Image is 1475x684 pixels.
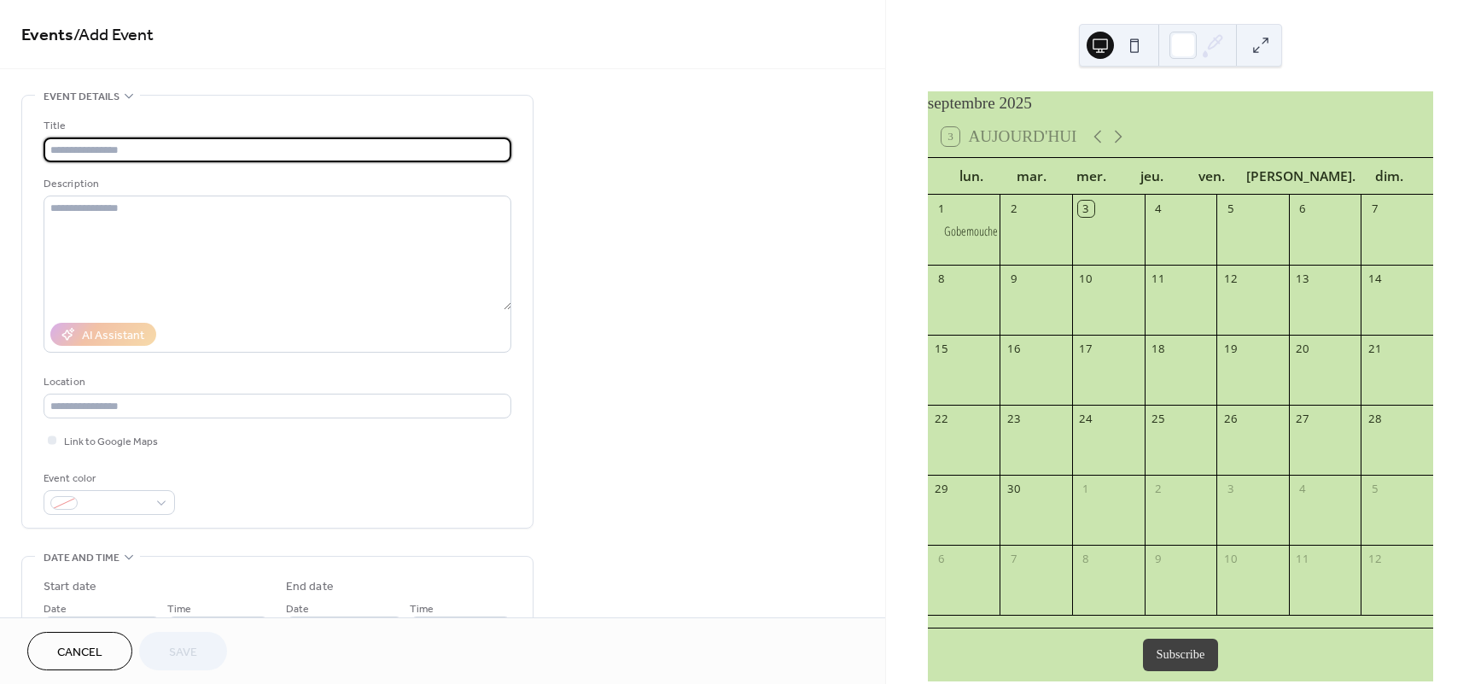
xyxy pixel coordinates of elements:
[27,632,132,670] button: Cancel
[1222,271,1238,286] div: 12
[64,433,158,451] span: Link to Google Maps
[934,271,949,286] div: 8
[1062,158,1122,195] div: mer.
[1181,158,1241,195] div: ven.
[934,341,949,356] div: 15
[1295,341,1310,356] div: 20
[1151,552,1166,567] div: 9
[1078,482,1093,497] div: 1
[1006,201,1022,216] div: 2
[1006,341,1022,356] div: 16
[1078,411,1093,426] div: 24
[1078,271,1093,286] div: 10
[928,91,1433,116] div: septembre 2025
[1367,271,1383,286] div: 14
[1151,411,1166,426] div: 25
[1222,552,1238,567] div: 10
[44,175,508,193] div: Description
[44,117,508,135] div: Title
[57,644,102,662] span: Cancel
[1143,639,1219,671] button: Subscribe
[1367,201,1383,216] div: 7
[1367,411,1383,426] div: 28
[1151,482,1166,497] div: 2
[1367,552,1383,567] div: 12
[1295,411,1310,426] div: 27
[286,600,309,618] span: Date
[934,552,949,567] div: 6
[1151,201,1166,216] div: 4
[44,600,67,618] span: Date
[1222,411,1238,426] div: 26
[44,88,120,106] span: Event details
[1367,341,1383,356] div: 21
[167,600,191,618] span: Time
[1295,201,1310,216] div: 6
[1006,482,1022,497] div: 30
[1151,341,1166,356] div: 18
[934,411,949,426] div: 22
[1078,341,1093,356] div: 17
[410,600,434,618] span: Time
[1222,201,1238,216] div: 5
[1242,158,1360,195] div: [PERSON_NAME].
[44,470,172,488] div: Event color
[1367,482,1383,497] div: 5
[1151,271,1166,286] div: 11
[1295,482,1310,497] div: 4
[44,578,96,596] div: Start date
[1295,271,1310,286] div: 13
[1122,158,1181,195] div: jeu.
[934,482,949,497] div: 29
[286,578,334,596] div: End date
[1001,158,1061,195] div: mar.
[44,373,508,391] div: Location
[1078,552,1093,567] div: 8
[1006,271,1022,286] div: 9
[944,223,1017,240] div: Gobemouche noir
[928,223,1000,240] div: Gobemouche noir
[1222,482,1238,497] div: 3
[1360,158,1420,195] div: dim.
[1295,552,1310,567] div: 11
[1006,411,1022,426] div: 23
[1078,201,1093,216] div: 3
[73,19,154,52] span: / Add Event
[934,201,949,216] div: 1
[1006,552,1022,567] div: 7
[942,158,1001,195] div: lun.
[44,549,120,567] span: Date and time
[21,19,73,52] a: Events
[1222,341,1238,356] div: 19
